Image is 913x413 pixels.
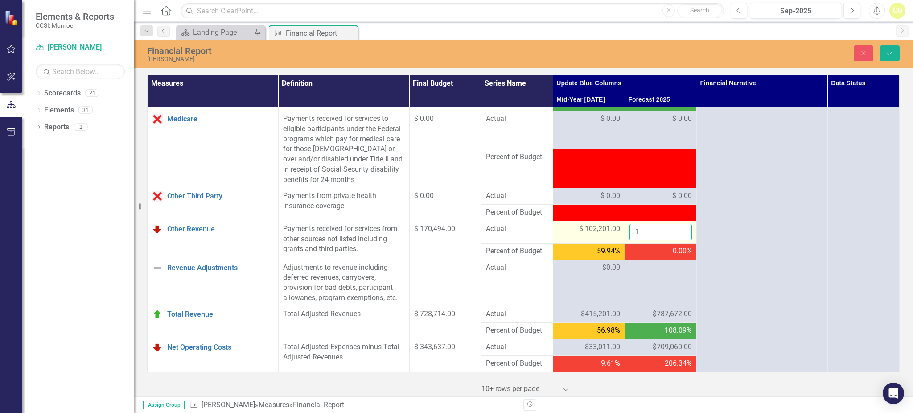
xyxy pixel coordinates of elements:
[672,191,692,201] span: $ 0.00
[4,10,20,25] img: ClearPoint Strategy
[259,401,289,409] a: Measures
[677,4,722,17] button: Search
[486,263,548,273] span: Actual
[167,192,274,200] a: Other Third Party
[167,264,274,272] a: Revenue Adjustments
[283,191,405,211] div: Payments from private health insurance coverage.
[78,107,93,114] div: 31
[597,246,620,256] span: 59.94%
[44,105,74,116] a: Elements
[486,224,548,234] span: Actual
[486,114,548,124] span: Actual
[167,225,274,233] a: Other Revenue
[36,42,125,53] a: [PERSON_NAME]
[665,359,692,369] span: 206.34%
[750,3,841,19] button: Sep-2025
[414,343,455,351] span: $ 343,637.00
[672,114,692,124] span: $ 0.00
[753,6,838,17] div: Sep-2025
[178,27,252,38] a: Landing Page
[85,90,99,97] div: 21
[181,3,724,19] input: Search ClearPoint...
[486,246,548,256] span: Percent of Budget
[152,191,163,202] img: Data Error
[147,46,571,56] div: Financial Report
[889,3,905,19] button: CG
[585,342,620,352] span: $33,011.00
[581,309,620,319] span: $415,201.00
[690,7,709,14] span: Search
[673,246,692,256] span: 0.00%
[36,64,125,79] input: Search Below...
[414,191,434,200] span: $ 0.00
[486,152,548,162] span: Percent of Budget
[152,114,163,124] img: Data Error
[202,401,255,409] a: [PERSON_NAME]
[486,309,548,319] span: Actual
[36,11,114,22] span: Elements & Reports
[44,88,81,99] a: Scorecards
[283,224,405,255] div: Payments received for services from other sources not listed including grants and third parties.
[167,115,274,123] a: Medicare
[414,114,434,123] span: $ 0.00
[152,342,163,353] img: Below Plan
[653,342,692,352] span: $709,060.00
[286,28,356,39] div: Financial Report
[293,401,344,409] div: Financial Report
[601,359,620,369] span: 9.61%
[189,400,517,410] div: » »
[283,309,405,319] div: Total Adjusted Revenues
[486,359,548,369] span: Percent of Budget
[36,22,114,29] small: CCSI: Monroe
[486,191,548,201] span: Actual
[167,343,274,351] a: Net Operating Costs
[283,114,405,185] div: Payments received for services to eligible participants under the Federal programs which pay for ...
[152,263,163,273] img: Not Defined
[602,263,620,273] span: $0.00
[600,191,620,201] span: $ 0.00
[883,383,904,404] div: Open Intercom Messenger
[152,224,163,235] img: Below Plan
[600,114,620,124] span: $ 0.00
[147,56,571,62] div: [PERSON_NAME]
[44,122,69,132] a: Reports
[193,27,252,38] div: Landing Page
[486,342,548,352] span: Actual
[486,326,548,336] span: Percent of Budget
[414,310,455,318] span: $ 728,714.00
[579,224,620,234] span: $ 102,201.00
[486,207,548,218] span: Percent of Budget
[167,310,274,318] a: Total Revenue
[653,309,692,319] span: $787,672.00
[283,342,405,363] div: Total Adjusted Expenses minus Total Adjusted Revenues
[283,263,405,303] div: Adjustments to revenue including deferred revenues, carryovers, provision for bad debts, particip...
[597,326,620,336] span: 56.98%
[414,224,455,233] span: $ 170,494.00
[143,401,185,409] span: Assign Group
[152,309,163,320] img: On Target
[665,326,692,336] span: 108.09%
[74,123,88,131] div: 2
